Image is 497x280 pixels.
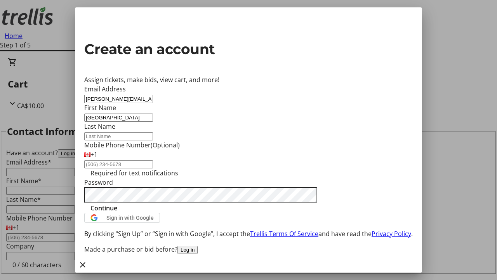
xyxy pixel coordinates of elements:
label: Last Name [84,122,115,131]
a: Trellis Terms Of Service [250,229,318,238]
h2: Create an account [84,38,413,59]
button: Continue [84,203,123,213]
input: Email Address [84,95,153,103]
button: Sign in with Google [84,213,160,223]
label: Mobile Phone Number (Optional) [84,141,180,149]
span: Sign in with Google [106,215,154,221]
span: Continue [90,203,117,213]
input: First Name [84,114,153,122]
p: By clicking “Sign Up” or “Sign in with Google”, I accept the and have read the . [84,229,413,238]
input: Last Name [84,132,153,140]
div: Assign tickets, make bids, view cart, and more! [84,75,413,84]
label: First Name [84,103,116,112]
button: Close [75,257,90,273]
label: Password [84,178,113,187]
div: Made a purchase or bid before? [84,245,413,254]
tr-hint: Required for text notifications [90,168,178,178]
label: Email Address [84,85,126,93]
a: Privacy Policy [372,229,411,238]
button: Log in [177,246,198,254]
input: (506) 234-5678 [84,160,153,168]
